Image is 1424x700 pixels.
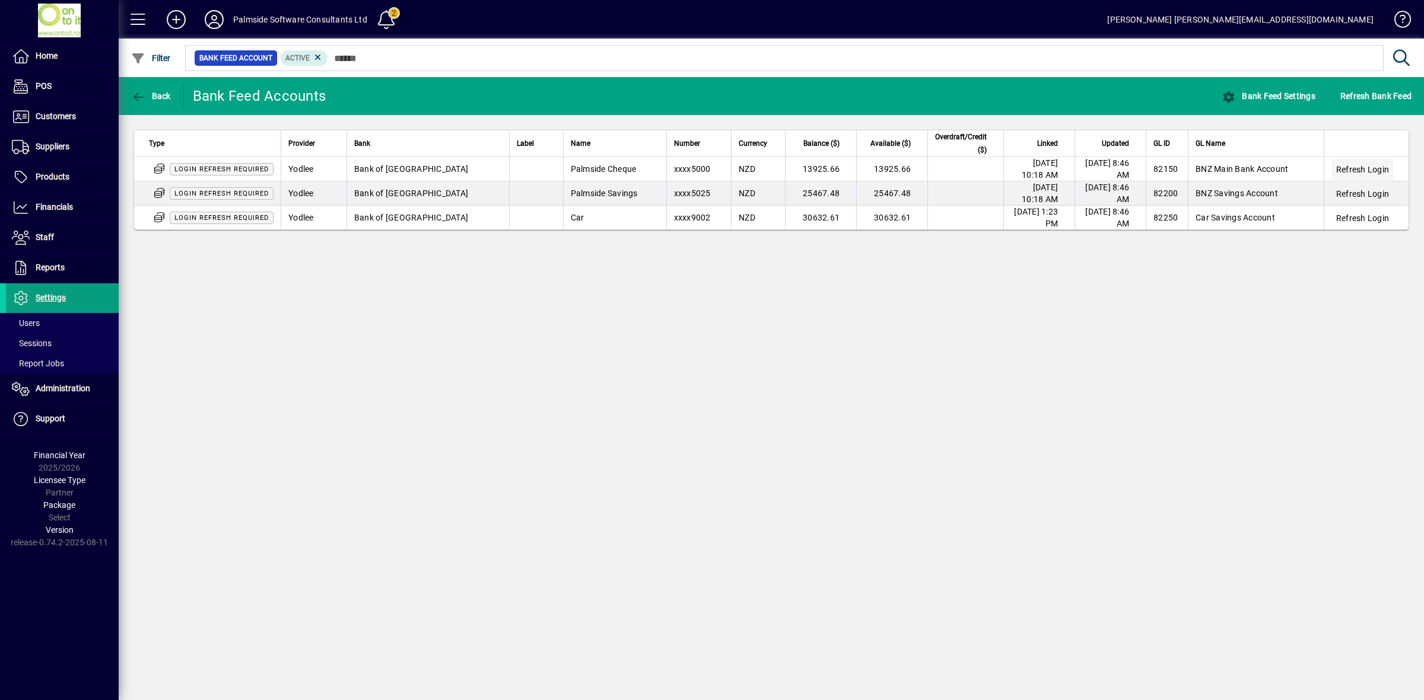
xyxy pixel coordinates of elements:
td: 30632.61 [785,206,856,229]
span: Refresh Login [1336,164,1389,175]
span: Financials [36,202,73,212]
span: Bank of [GEOGRAPHIC_DATA] [354,164,468,174]
div: Type [149,137,274,150]
td: [DATE] 10:18 AM [1003,157,1075,181]
span: Login refresh required [174,190,269,197]
a: Support [6,404,119,434]
span: Licensee Type [34,475,85,485]
span: NZD [739,188,755,198]
a: Users [6,313,119,333]
td: 25467.48 [785,181,856,206]
div: Bank Feed Accounts [193,87,326,106]
span: xxxx9002 [674,213,711,222]
td: [DATE] 10:18 AM [1003,181,1075,206]
span: Updated [1102,137,1129,150]
span: Refresh Login [1336,188,1389,200]
div: Palmside Software Consultants Ltd [233,10,367,29]
span: NZD [739,213,755,222]
span: Car [571,213,584,222]
a: Reports [6,253,119,283]
app-status-label: Multi-factor authentication (MFA) refresh required [170,188,274,197]
app-status-label: Multi-factor authentication (MFA) refresh required [170,212,274,222]
span: Back [131,91,171,101]
span: Currency [739,137,767,150]
div: Label [517,137,556,150]
td: [DATE] 1:23 PM [1003,206,1075,229]
button: Refresh Login [1331,159,1394,180]
span: Sessions [12,338,52,348]
app-status-label: Multi-factor authentication (MFA) refresh required [170,164,274,173]
span: POS [36,81,52,91]
span: Bank Feed Settings [1222,91,1315,101]
span: Refresh Bank Feed [1340,87,1412,106]
span: Settings [36,293,66,302]
button: Add [157,9,195,30]
span: Yodlee [288,164,314,174]
span: Reports [36,263,65,272]
span: 82150 [1153,164,1178,174]
span: Bank of [GEOGRAPHIC_DATA] [354,213,468,222]
a: Staff [6,223,119,252]
span: GL Name [1196,137,1225,150]
span: Refresh Login [1336,212,1389,224]
td: 13925.66 [785,157,856,181]
span: Login refresh required [174,165,269,173]
button: Refresh Login [1331,183,1394,204]
a: Report Jobs [6,353,119,373]
span: Staff [36,232,54,242]
span: Palmside Savings [571,188,638,198]
span: Label [517,137,534,150]
span: Financial Year [34,450,85,460]
span: Home [36,51,58,60]
td: [DATE] 8:46 AM [1075,181,1146,206]
div: Updated [1082,137,1140,150]
td: [DATE] 8:46 AM [1075,206,1146,229]
span: Provider [288,137,315,150]
span: Bank [354,137,370,150]
button: Back [128,85,174,107]
td: 30632.61 [856,206,927,229]
a: Knowledge Base [1385,2,1409,41]
span: Products [36,172,69,181]
a: Suppliers [6,132,119,162]
span: Package [43,500,75,510]
a: Home [6,41,119,71]
span: Bank of [GEOGRAPHIC_DATA] [354,188,468,198]
div: Available ($) [864,137,921,150]
span: Customers [36,111,76,121]
div: Bank [354,137,502,150]
app-page-header-button: Back [119,85,184,107]
div: Provider [288,137,339,150]
span: Overdraft/Credit ($) [935,130,987,156]
div: Number [674,137,724,150]
button: Bank Feed Settings [1219,85,1318,107]
span: Bank Feed Account [199,52,272,64]
span: 82250 [1153,213,1178,222]
span: Available ($) [870,137,911,150]
div: Name [571,137,659,150]
span: Type [149,137,164,150]
div: GL ID [1153,137,1181,150]
span: Yodlee [288,213,314,222]
span: Suppliers [36,142,69,151]
span: Name [571,137,590,150]
a: Customers [6,102,119,132]
span: xxxx5000 [674,164,711,174]
span: Administration [36,383,90,393]
span: BNZ Savings Account [1196,188,1278,198]
span: Report Jobs [12,359,64,368]
a: POS [6,72,119,101]
span: Car Savings Account [1196,213,1275,222]
button: Refresh Bank Feed [1337,85,1415,107]
div: Balance ($) [793,137,850,150]
td: 13925.66 [856,157,927,181]
div: Currency [739,137,778,150]
button: Filter [128,47,174,69]
a: Products [6,162,119,192]
div: GL Name [1196,137,1317,150]
span: Support [36,414,65,423]
span: Login refresh required [174,214,269,222]
span: Number [674,137,700,150]
span: Yodlee [288,188,314,198]
span: GL ID [1153,137,1170,150]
